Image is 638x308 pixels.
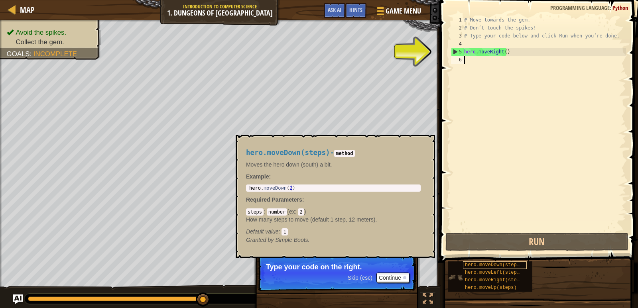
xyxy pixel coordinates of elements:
span: : [302,196,304,203]
button: Ask AI [324,3,345,18]
span: : [264,208,267,215]
span: : [610,4,612,12]
p: Moves the hero down (south) a bit. [246,161,421,169]
span: Required Parameters [246,196,302,203]
span: ex [289,208,295,215]
a: Map [16,4,35,15]
button: Ask AI [13,294,23,304]
code: method [334,150,354,157]
span: Game Menu [386,6,421,16]
span: hero.moveDown(steps) [246,149,330,157]
div: 2 [451,24,464,32]
li: Collect the gem. [7,37,94,47]
span: Hints [349,6,362,14]
span: Ask AI [328,6,341,14]
li: Avoid the spikes. [7,27,94,37]
span: Avoid the spikes. [16,29,66,36]
div: ( ) [246,208,421,235]
span: hero.moveUp(steps) [465,285,517,290]
em: Simple Boots. [246,237,310,243]
div: 4 [451,40,464,48]
span: Incomplete [33,50,77,58]
button: Toggle fullscreen [420,292,436,308]
code: 1 [282,228,287,235]
div: 6 [451,56,464,64]
span: hero.moveDown(steps) [465,262,522,268]
div: 5 [451,48,464,56]
span: Skip (esc) [348,275,372,281]
button: Run [445,233,628,251]
code: 2 [298,208,304,216]
span: Collect the gem. [16,38,64,46]
span: Programming language [550,4,610,12]
span: hero.moveRight(steps) [465,277,525,283]
p: How many steps to move (default 1 step, 12 meters). [246,216,421,224]
span: Map [20,4,35,15]
img: portrait.png [448,270,463,285]
span: Granted by [246,237,275,243]
span: hero.moveLeft(steps) [465,270,522,275]
p: Type your code on the right. [266,263,408,271]
span: Default value [246,228,279,235]
span: Example [246,173,269,180]
code: steps [246,208,264,216]
code: number [267,208,287,216]
strong: : [246,173,271,180]
button: Continue [376,273,410,283]
span: Python [612,4,628,12]
button: Game Menu [370,3,426,22]
div: 1 [451,16,464,24]
span: Goals [7,50,30,58]
span: : [295,208,298,215]
span: : [279,228,282,235]
h4: - [246,149,421,157]
div: 3 [451,32,464,40]
span: : [30,50,33,58]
